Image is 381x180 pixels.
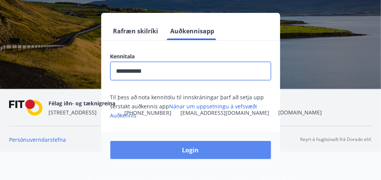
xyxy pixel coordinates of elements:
[9,100,42,116] img: FPQVkF9lTnNbbaRSFyT17YYeljoOGk5m51IhT0bO.png
[180,109,269,117] span: [EMAIL_ADDRESS][DOMAIN_NAME]
[110,94,264,119] span: Til þess að nota kennitölu til innskráningar þarf að setja upp sérstakt auðkennis app
[278,109,322,116] a: [DOMAIN_NAME]
[300,136,372,143] p: Keyrt á hugbúnaði frá Dorado ehf.
[110,22,161,40] button: Rafræn skilríki
[110,53,271,60] label: Kennitala
[49,109,97,116] span: [STREET_ADDRESS]
[49,100,115,107] span: Félag iðn- og tæknigreina
[110,141,271,159] button: Login
[124,109,171,117] span: [PHONE_NUMBER]
[168,22,218,40] button: Auðkennisapp
[9,136,66,143] a: Persónuverndarstefna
